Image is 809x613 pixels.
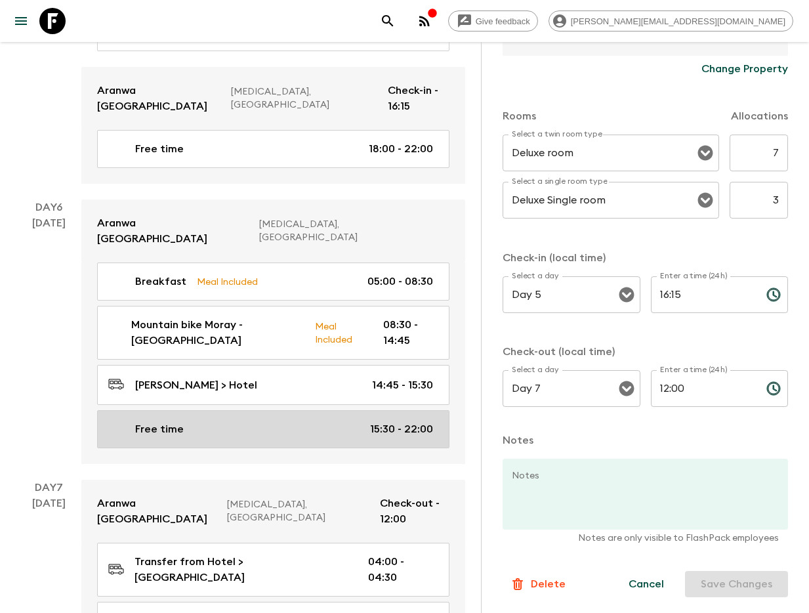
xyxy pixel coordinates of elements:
button: Cancel [613,571,680,597]
button: Choose time, selected time is 4:15 PM [760,282,787,308]
input: hh:mm [651,276,756,313]
p: [MEDICAL_DATA], [GEOGRAPHIC_DATA] [231,85,378,112]
p: Check-out - 12:00 [380,496,449,527]
p: 18:00 - 22:00 [369,141,433,157]
p: Check-in - 16:15 [388,83,449,114]
p: Check-in (local time) [503,250,788,266]
p: Mountain bike Moray - [GEOGRAPHIC_DATA] [131,317,304,349]
button: Open [696,191,715,209]
div: [PERSON_NAME][EMAIL_ADDRESS][DOMAIN_NAME] [549,11,793,32]
p: 14:45 - 15:30 [372,377,433,393]
input: hh:mm [651,370,756,407]
span: Give feedback [468,16,537,26]
button: Open [617,379,636,398]
label: Select a day [512,270,558,282]
p: Day 7 [16,480,81,496]
label: Select a single room type [512,176,608,187]
a: Transfer from Hotel > [GEOGRAPHIC_DATA]04:00 - 04:30 [97,543,449,597]
button: Open [617,285,636,304]
div: [DATE] [32,215,66,464]
p: Free time [135,421,184,437]
p: Change Property [701,61,788,77]
p: Aranwa [GEOGRAPHIC_DATA] [97,215,249,247]
p: Breakfast [135,274,186,289]
button: Delete [503,571,573,597]
label: Enter a time (24h) [660,364,728,375]
a: Mountain bike Moray - [GEOGRAPHIC_DATA]Meal Included08:30 - 14:45 [97,306,449,360]
p: Transfer from Hotel > [GEOGRAPHIC_DATA] [135,554,347,585]
a: Give feedback [448,11,538,32]
a: [PERSON_NAME] > Hotel14:45 - 15:30 [97,365,449,405]
p: Rooms [503,108,536,124]
p: [MEDICAL_DATA], [GEOGRAPHIC_DATA] [259,218,439,244]
p: 05:00 - 08:30 [367,274,433,289]
a: Free time18:00 - 22:00 [97,130,449,168]
button: Change Property [701,56,788,82]
p: 08:30 - 14:45 [383,317,433,349]
label: Enter a time (24h) [660,270,728,282]
p: Check-out (local time) [503,344,788,360]
p: Delete [531,576,566,592]
button: menu [8,8,34,34]
p: [MEDICAL_DATA], [GEOGRAPHIC_DATA] [227,498,369,524]
label: Select a twin room type [512,129,602,140]
p: Meal Included [315,319,362,347]
button: Choose time, selected time is 12:00 PM [760,375,787,402]
p: Allocations [731,108,788,124]
p: Free time [135,141,184,157]
a: BreakfastMeal Included05:00 - 08:30 [97,263,449,301]
a: Aranwa [GEOGRAPHIC_DATA][MEDICAL_DATA], [GEOGRAPHIC_DATA] [81,200,465,263]
button: Open [696,144,715,162]
p: Notes [503,433,788,448]
a: Aranwa [GEOGRAPHIC_DATA][MEDICAL_DATA], [GEOGRAPHIC_DATA]Check-in - 16:15 [81,67,465,130]
a: Aranwa [GEOGRAPHIC_DATA][MEDICAL_DATA], [GEOGRAPHIC_DATA]Check-out - 12:00 [81,480,465,543]
p: Meal Included [197,274,258,289]
span: [PERSON_NAME][EMAIL_ADDRESS][DOMAIN_NAME] [564,16,793,26]
p: Aranwa [GEOGRAPHIC_DATA] [97,83,220,114]
p: Notes are only visible to FlashPack employees [512,532,779,545]
p: 15:30 - 22:00 [370,421,433,437]
p: Aranwa [GEOGRAPHIC_DATA] [97,496,217,527]
p: Day 6 [16,200,81,215]
p: [PERSON_NAME] > Hotel [135,377,257,393]
a: Free time15:30 - 22:00 [97,410,449,448]
label: Select a day [512,364,558,375]
p: 04:00 - 04:30 [368,554,433,585]
button: search adventures [375,8,401,34]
